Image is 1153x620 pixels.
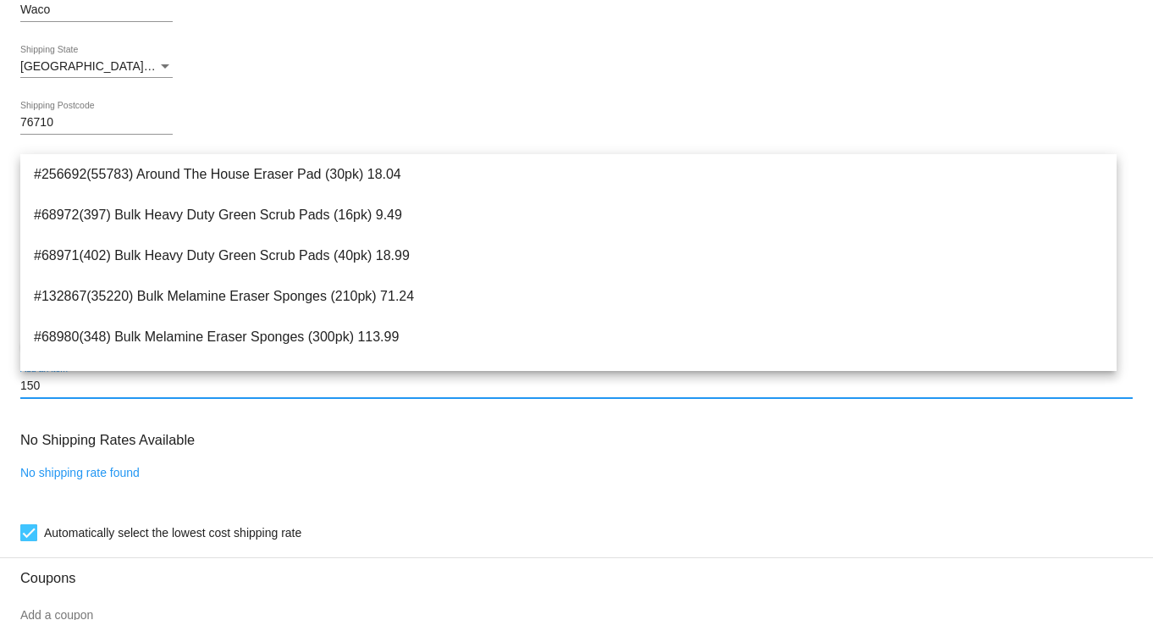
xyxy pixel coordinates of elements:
span: #68971(402) Bulk Heavy Duty Green Scrub Pads (40pk) 18.99 [34,235,1103,276]
span: #132867(35220) Bulk Melamine Eraser Sponges (210pk) 71.24 [34,276,1103,317]
input: Shipping Postcode [20,116,173,130]
input: Add an item [20,379,1133,393]
span: #68972(397) Bulk Heavy Duty Green Scrub Pads (16pk) 9.49 [34,195,1103,235]
mat-select: Shipping State [20,60,173,74]
span: [GEOGRAPHIC_DATA] | [US_STATE] [20,59,219,73]
h3: Coupons [20,557,1133,586]
h3: No Shipping Rates Available [20,422,195,458]
a: No shipping rate found [20,466,140,479]
span: #68980(348) Bulk Melamine Eraser Sponges (300pk) 113.99 [34,317,1103,357]
span: Automatically select the lowest cost shipping rate [44,523,301,543]
span: #68979(353) Bulk Melamine Eraser Sponges (510pk) 189.99 [34,357,1103,398]
span: #256692(55783) Around The House Eraser Pad (30pk) 18.04 [34,154,1103,195]
input: Shipping City [20,3,173,17]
